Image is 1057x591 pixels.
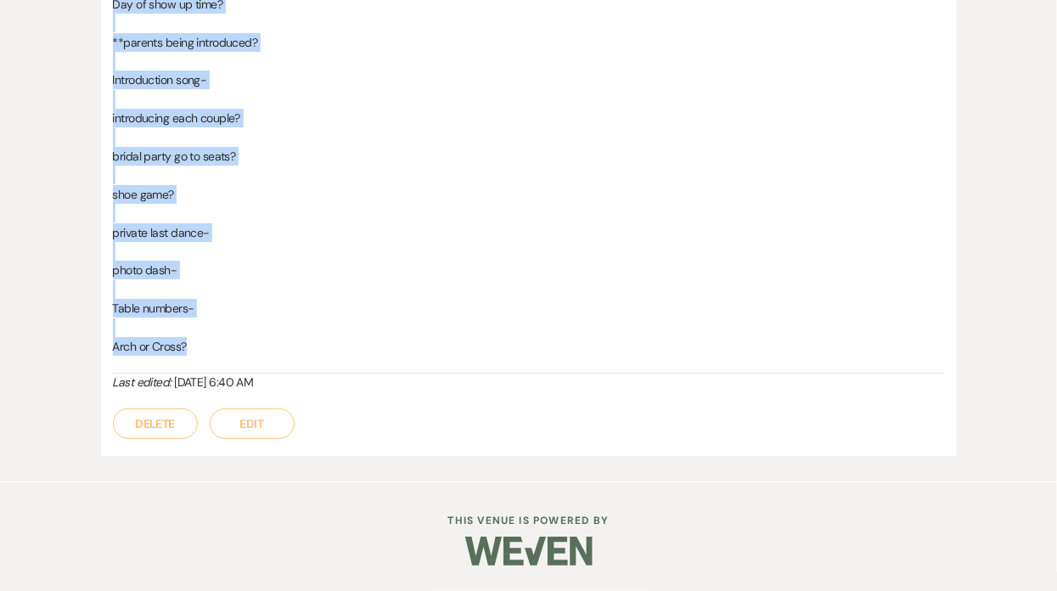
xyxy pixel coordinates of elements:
[113,109,945,127] p: introducing each couple?
[210,408,295,439] button: Edit
[113,408,198,439] button: Delete
[113,185,945,204] p: shoe game?
[113,374,945,391] div: [DATE] 6:40 AM
[113,299,945,318] p: Table numbers-
[465,521,593,581] img: Weven Logo
[113,70,945,89] p: Introduction song-
[113,147,945,166] p: bridal party go to seats?
[113,374,171,390] i: Last edited:
[113,33,945,52] p: **parents being introduced?
[113,223,945,242] p: private last dance-
[113,261,945,279] p: photo dash-
[113,337,945,356] p: Arch or Cross?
